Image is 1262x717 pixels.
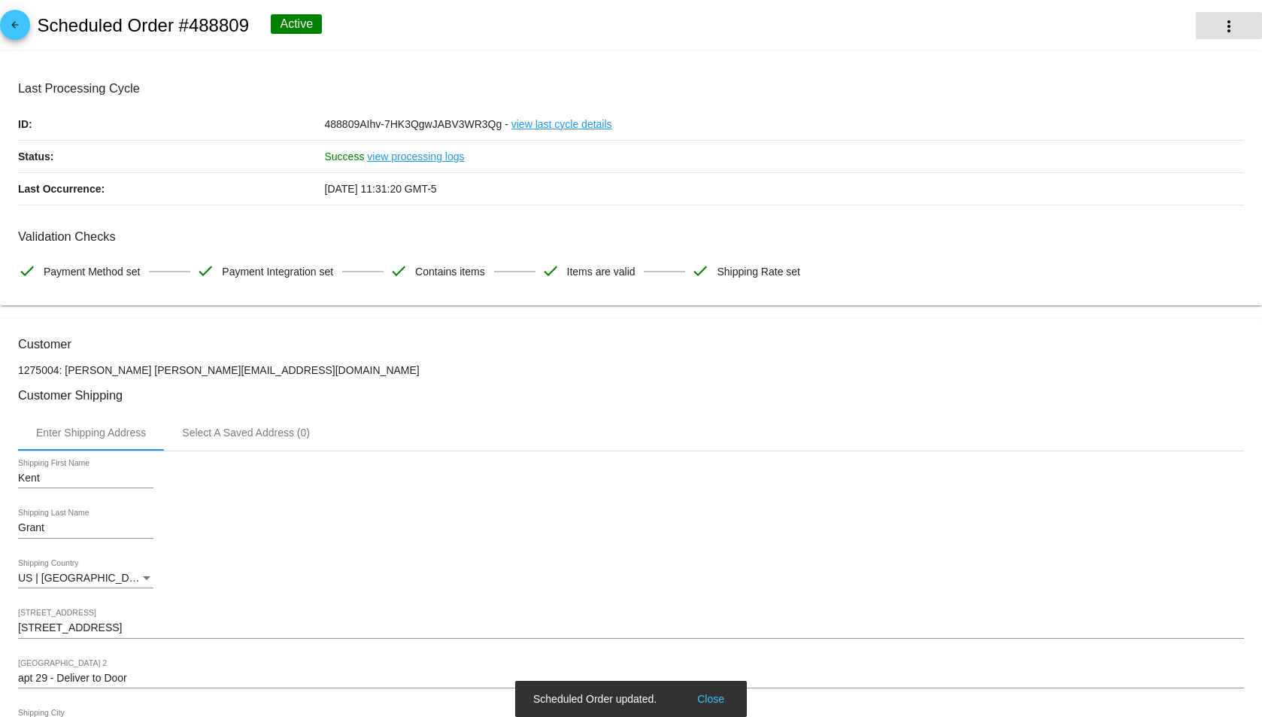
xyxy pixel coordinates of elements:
a: view processing logs [367,141,464,172]
input: Shipping Last Name [18,522,153,534]
p: Status: [18,141,325,172]
span: US | [GEOGRAPHIC_DATA] [18,572,151,584]
h3: Validation Checks [18,229,1244,244]
h2: Scheduled Order #488809 [37,15,249,36]
span: Success [325,150,365,163]
p: 1275004: [PERSON_NAME] [PERSON_NAME][EMAIL_ADDRESS][DOMAIN_NAME] [18,364,1244,376]
span: Payment Integration set [222,256,333,287]
span: Payment Method set [44,256,140,287]
mat-select: Shipping Country [18,573,153,585]
input: Shipping Street 2 [18,673,1244,685]
mat-icon: check [390,262,408,280]
span: Items are valid [567,256,636,287]
span: Shipping Rate set [717,256,800,287]
span: [DATE] 11:31:20 GMT-5 [325,183,437,195]
mat-icon: check [691,262,709,280]
p: ID: [18,108,325,140]
button: Close [693,691,729,706]
mat-icon: check [542,262,560,280]
mat-icon: arrow_back [6,20,24,38]
simple-snack-bar: Scheduled Order updated. [533,691,729,706]
mat-icon: check [18,262,36,280]
div: Select A Saved Address (0) [182,427,310,439]
input: Shipping First Name [18,472,153,485]
div: Enter Shipping Address [36,427,146,439]
div: Active [271,14,322,34]
input: Shipping Street 1 [18,622,1244,634]
p: Last Occurrence: [18,173,325,205]
h3: Customer Shipping [18,388,1244,403]
a: view last cycle details [511,108,612,140]
h3: Customer [18,337,1244,351]
span: 488809AIhv-7HK3QgwJABV3WR3Qg - [325,118,508,130]
span: Contains items [415,256,485,287]
h3: Last Processing Cycle [18,81,1244,96]
mat-icon: more_vert [1220,17,1238,35]
mat-icon: check [196,262,214,280]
